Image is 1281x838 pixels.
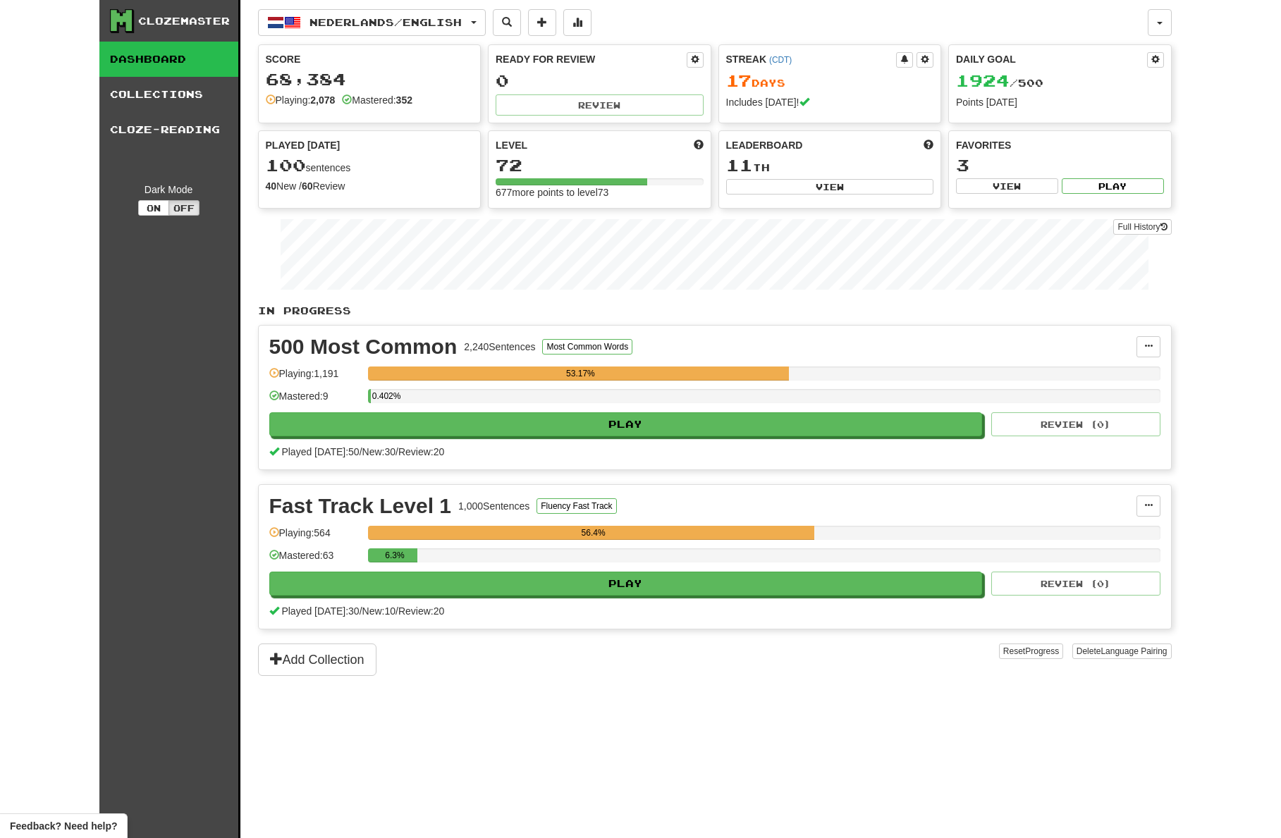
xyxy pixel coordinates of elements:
[110,183,228,197] div: Dark Mode
[342,93,412,107] div: Mastered:
[10,819,117,833] span: Open feedback widget
[138,200,169,216] button: On
[258,643,376,676] button: Add Collection
[956,95,1164,109] div: Points [DATE]
[99,42,238,77] a: Dashboard
[99,77,238,112] a: Collections
[168,200,200,216] button: Off
[537,498,616,514] button: Fluency Fast Track
[258,304,1172,318] p: In Progress
[99,112,238,147] a: Cloze-Reading
[1101,646,1167,656] span: Language Pairing
[924,138,933,152] span: This week in points, UTC
[372,548,418,562] div: 6.3%
[956,77,1043,89] span: / 500
[362,605,396,617] span: New: 10
[269,572,983,596] button: Play
[496,138,527,152] span: Level
[138,14,230,28] div: Clozemaster
[991,412,1160,436] button: Review (0)
[1072,643,1172,659] button: DeleteLanguage Pairing
[266,138,341,152] span: Played [DATE]
[269,526,361,549] div: Playing: 564
[496,185,704,199] div: 677 more points to level 73
[694,138,704,152] span: Score more points to level up
[398,605,444,617] span: Review: 20
[1113,219,1171,235] a: Full History
[266,179,474,193] div: New / Review
[542,339,632,355] button: Most Common Words
[302,180,313,192] strong: 60
[464,340,535,354] div: 2,240 Sentences
[281,446,359,457] span: Played [DATE]: 50
[496,156,704,174] div: 72
[956,70,1010,90] span: 1924
[396,605,398,617] span: /
[398,446,444,457] span: Review: 20
[991,572,1160,596] button: Review (0)
[726,70,752,90] span: 17
[528,9,556,36] button: Add sentence to collection
[372,526,815,540] div: 56.4%
[726,95,934,109] div: Includes [DATE]!
[396,446,398,457] span: /
[563,9,592,36] button: More stats
[266,180,277,192] strong: 40
[258,9,486,36] button: Nederlands/English
[266,156,474,175] div: sentences
[956,178,1058,194] button: View
[726,156,934,175] div: th
[493,9,521,36] button: Search sentences
[309,16,462,28] span: Nederlands / English
[726,138,803,152] span: Leaderboard
[269,412,983,436] button: Play
[956,156,1164,174] div: 3
[726,52,897,66] div: Streak
[1062,178,1164,194] button: Play
[269,389,361,412] div: Mastered: 9
[266,155,306,175] span: 100
[726,72,934,90] div: Day s
[269,548,361,572] div: Mastered: 63
[360,605,362,617] span: /
[266,52,474,66] div: Score
[266,70,474,88] div: 68,384
[496,72,704,90] div: 0
[310,94,335,106] strong: 2,078
[726,155,753,175] span: 11
[769,55,792,65] a: (CDT)
[458,499,529,513] div: 1,000 Sentences
[396,94,412,106] strong: 352
[281,605,359,617] span: Played [DATE]: 30
[496,94,704,116] button: Review
[269,366,361,390] div: Playing: 1,191
[1025,646,1059,656] span: Progress
[956,52,1147,68] div: Daily Goal
[956,138,1164,152] div: Favorites
[360,446,362,457] span: /
[372,366,789,381] div: 53.17%
[269,336,458,357] div: 500 Most Common
[999,643,1063,659] button: ResetProgress
[496,52,687,66] div: Ready for Review
[362,446,396,457] span: New: 30
[269,495,452,517] div: Fast Track Level 1
[726,179,934,195] button: View
[266,93,336,107] div: Playing:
